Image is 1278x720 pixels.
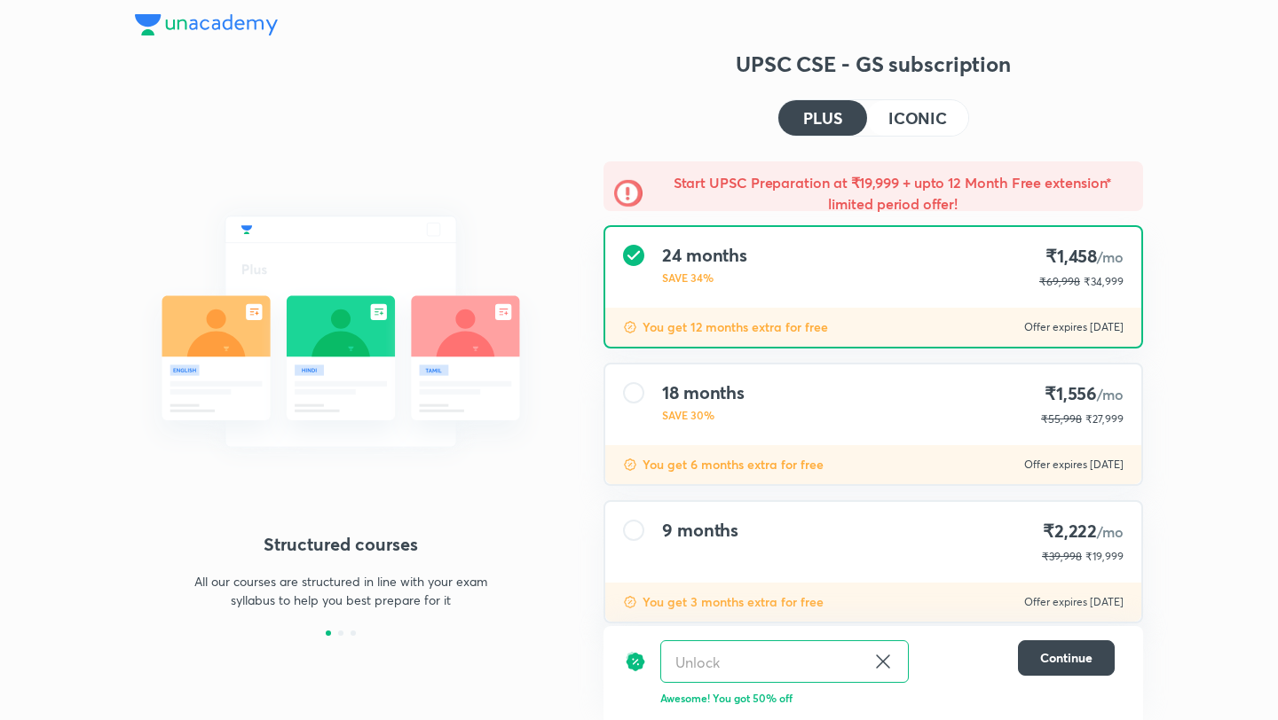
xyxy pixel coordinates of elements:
h4: Structured courses [135,531,547,558]
p: SAVE 34% [662,270,747,286]
button: ICONIC [867,100,968,136]
p: Offer expires [DATE] [1024,595,1124,609]
span: /mo [1097,385,1124,403]
p: All our courses are structured in line with your exam syllabus to help you best prepare for it [186,572,495,609]
img: Company Logo [135,14,278,35]
img: - [614,179,643,207]
h4: 24 months [662,245,747,266]
h4: ₹1,458 [1039,245,1124,269]
button: Continue [1018,640,1115,676]
img: discount [623,320,637,334]
span: /mo [1097,522,1124,541]
span: ₹27,999 [1085,412,1124,426]
h4: 18 months [662,382,745,403]
p: You get 6 months extra for free [643,456,824,473]
h5: Start UPSC Preparation at ₹19,999 + upto 12 Month Free extension* limited period offer! [653,172,1132,215]
p: You get 3 months extra for free [643,593,824,611]
img: daily_live_classes_be8fa5af21.svg [135,177,547,486]
p: Offer expires [DATE] [1024,320,1124,334]
img: discount [623,458,637,472]
p: ₹69,998 [1039,274,1080,290]
p: ₹55,998 [1041,411,1082,427]
img: discount [625,640,646,683]
h4: ICONIC [888,110,947,126]
p: You get 12 months extra for free [643,318,828,336]
h4: ₹2,222 [1042,520,1124,544]
span: ₹19,999 [1085,550,1124,563]
h3: UPSC CSE - GS subscription [603,50,1143,78]
p: Awesome! You got 50% off [660,690,1115,706]
img: discount [623,595,637,609]
p: ₹39,998 [1042,549,1082,565]
input: Have a referral code? [661,641,865,683]
h4: ₹1,556 [1041,382,1124,406]
p: Offer expires [DATE] [1024,458,1124,472]
h4: 9 months [662,520,738,541]
p: SAVE 30% [662,407,745,423]
span: /mo [1097,247,1124,266]
span: ₹34,999 [1084,275,1124,288]
button: PLUS [778,100,867,136]
span: Continue [1040,649,1093,667]
p: To be paid as a one-time payment [589,638,1157,652]
h4: PLUS [803,110,842,126]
